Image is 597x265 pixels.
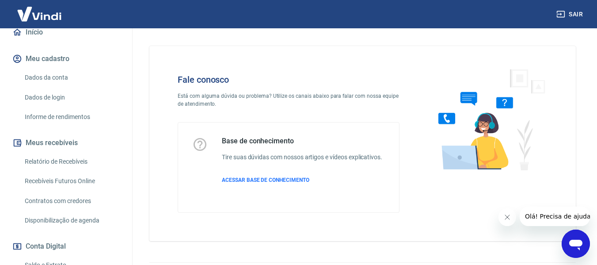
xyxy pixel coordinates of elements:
[21,172,122,190] a: Recebíveis Futuros Online
[11,23,122,42] a: Início
[21,153,122,171] a: Relatório de Recebíveis
[222,177,309,183] span: ACESSAR BASE DE CONHECIMENTO
[421,60,555,178] img: Fale conosco
[21,192,122,210] a: Contratos com credores
[222,176,382,184] a: ACESSAR BASE DE CONHECIMENTO
[562,230,590,258] iframe: Botão para abrir a janela de mensagens
[21,211,122,230] a: Disponibilização de agenda
[222,137,382,146] h5: Base de conhecimento
[21,108,122,126] a: Informe de rendimentos
[21,88,122,107] a: Dados de login
[5,6,74,13] span: Olá! Precisa de ajuda?
[178,74,399,85] h4: Fale conosco
[21,69,122,87] a: Dados da conta
[11,237,122,256] button: Conta Digital
[11,0,68,27] img: Vindi
[11,49,122,69] button: Meu cadastro
[520,207,590,226] iframe: Mensagem da empresa
[11,133,122,153] button: Meus recebíveis
[498,208,516,226] iframe: Fechar mensagem
[178,92,399,108] p: Está com alguma dúvida ou problema? Utilize os canais abaixo para falar com nossa equipe de atend...
[555,6,586,23] button: Sair
[222,153,382,162] h6: Tire suas dúvidas com nossos artigos e vídeos explicativos.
